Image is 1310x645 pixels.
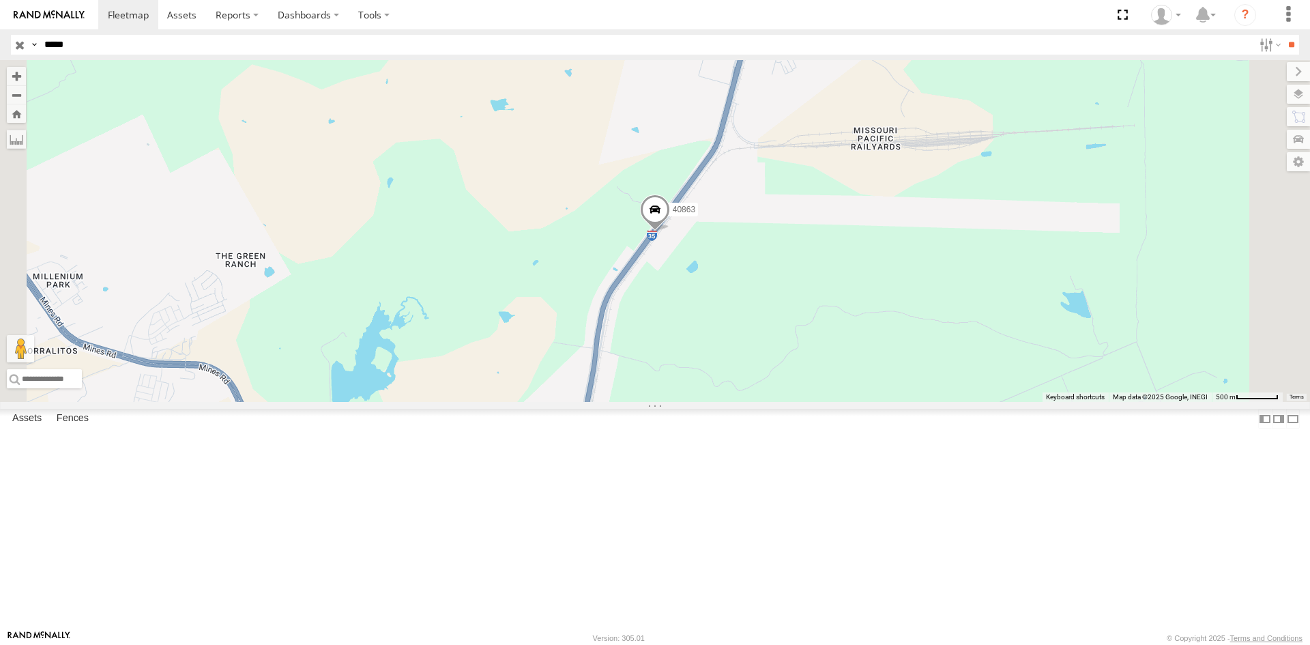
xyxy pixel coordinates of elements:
label: Hide Summary Table [1286,409,1300,429]
button: Map Scale: 500 m per 59 pixels [1212,392,1283,402]
a: Visit our Website [8,631,70,645]
label: Fences [50,410,96,429]
a: Terms and Conditions [1230,634,1302,642]
button: Zoom in [7,67,26,85]
a: Terms [1290,395,1304,400]
label: Search Query [29,35,40,55]
span: 40863 [673,205,695,214]
span: 500 m [1216,393,1236,401]
div: Ryan Roxas [1146,5,1186,25]
div: © Copyright 2025 - [1167,634,1302,642]
label: Assets [5,410,48,429]
button: Zoom out [7,85,26,104]
label: Measure [7,130,26,149]
label: Dock Summary Table to the Left [1258,409,1272,429]
label: Map Settings [1287,152,1310,171]
img: rand-logo.svg [14,10,85,20]
button: Zoom Home [7,104,26,123]
label: Search Filter Options [1254,35,1283,55]
div: Version: 305.01 [593,634,645,642]
span: Map data ©2025 Google, INEGI [1113,393,1208,401]
label: Dock Summary Table to the Right [1272,409,1285,429]
i: ? [1234,4,1256,26]
button: Keyboard shortcuts [1046,392,1105,402]
button: Drag Pegman onto the map to open Street View [7,335,34,362]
